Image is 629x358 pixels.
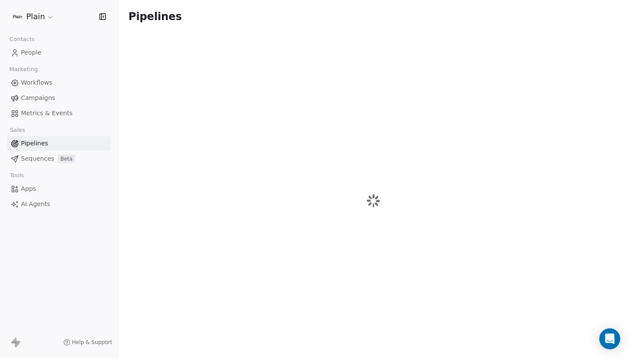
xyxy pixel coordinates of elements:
[21,93,55,103] span: Campaigns
[7,76,111,90] a: Workflows
[12,11,23,22] img: Plain-Logo-Tile.png
[128,10,182,23] span: Pipelines
[7,106,111,120] a: Metrics & Events
[21,154,54,163] span: Sequences
[58,155,75,163] span: Beta
[7,91,111,105] a: Campaigns
[63,339,112,346] a: Help & Support
[26,11,45,22] span: Plain
[6,33,38,46] span: Contacts
[21,78,52,87] span: Workflows
[6,124,29,137] span: Sales
[7,197,111,211] a: AI Agents
[7,136,111,151] a: Pipelines
[6,63,41,76] span: Marketing
[21,139,48,148] span: Pipelines
[7,182,111,196] a: Apps
[7,151,111,166] a: SequencesBeta
[7,45,111,60] a: People
[10,9,56,24] button: Plain
[21,184,36,193] span: Apps
[72,339,112,346] span: Help & Support
[6,169,28,182] span: Tools
[599,328,620,349] div: Open Intercom Messenger
[21,200,50,209] span: AI Agents
[21,48,41,57] span: People
[21,109,73,118] span: Metrics & Events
